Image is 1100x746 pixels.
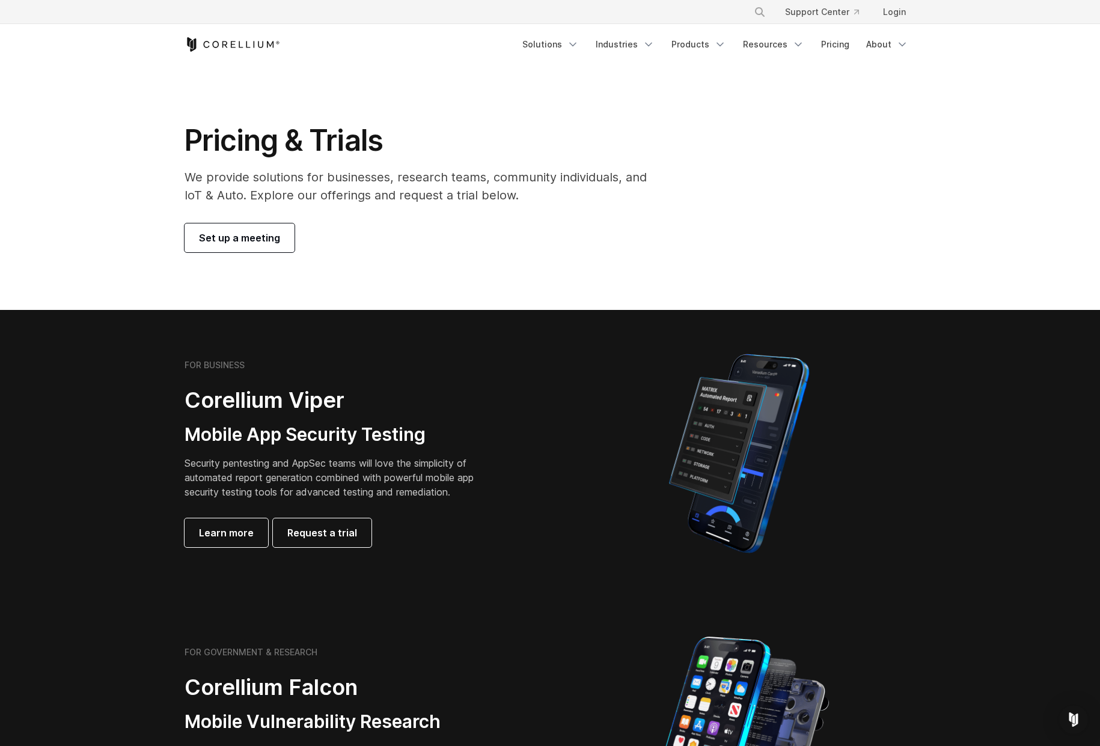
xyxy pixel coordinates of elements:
a: Set up a meeting [185,223,295,252]
div: Navigation Menu [739,1,915,23]
h6: FOR GOVERNMENT & RESEARCH [185,647,317,658]
span: Request a trial [287,526,357,540]
img: Corellium MATRIX automated report on iPhone showing app vulnerability test results across securit... [649,348,830,559]
div: Open Intercom Messenger [1059,705,1088,734]
p: Security pentesting and AppSec teams will love the simplicity of automated report generation comb... [185,456,492,499]
a: Solutions [515,34,586,55]
a: Pricing [814,34,857,55]
a: Learn more [185,518,268,547]
p: We provide solutions for businesses, research teams, community individuals, and IoT & Auto. Explo... [185,168,664,204]
a: Support Center [775,1,869,23]
a: Login [873,1,915,23]
h2: Corellium Viper [185,387,492,414]
a: Request a trial [273,518,371,547]
h3: Mobile App Security Testing [185,423,492,446]
div: Navigation Menu [515,34,915,55]
a: About [859,34,915,55]
a: Resources [736,34,811,55]
h3: Mobile Vulnerability Research [185,711,521,733]
h1: Pricing & Trials [185,123,664,159]
h2: Corellium Falcon [185,674,521,701]
span: Set up a meeting [199,231,280,245]
a: Corellium Home [185,37,280,52]
h6: FOR BUSINESS [185,360,245,371]
a: Industries [588,34,662,55]
span: Learn more [199,526,254,540]
button: Search [749,1,771,23]
a: Products [664,34,733,55]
